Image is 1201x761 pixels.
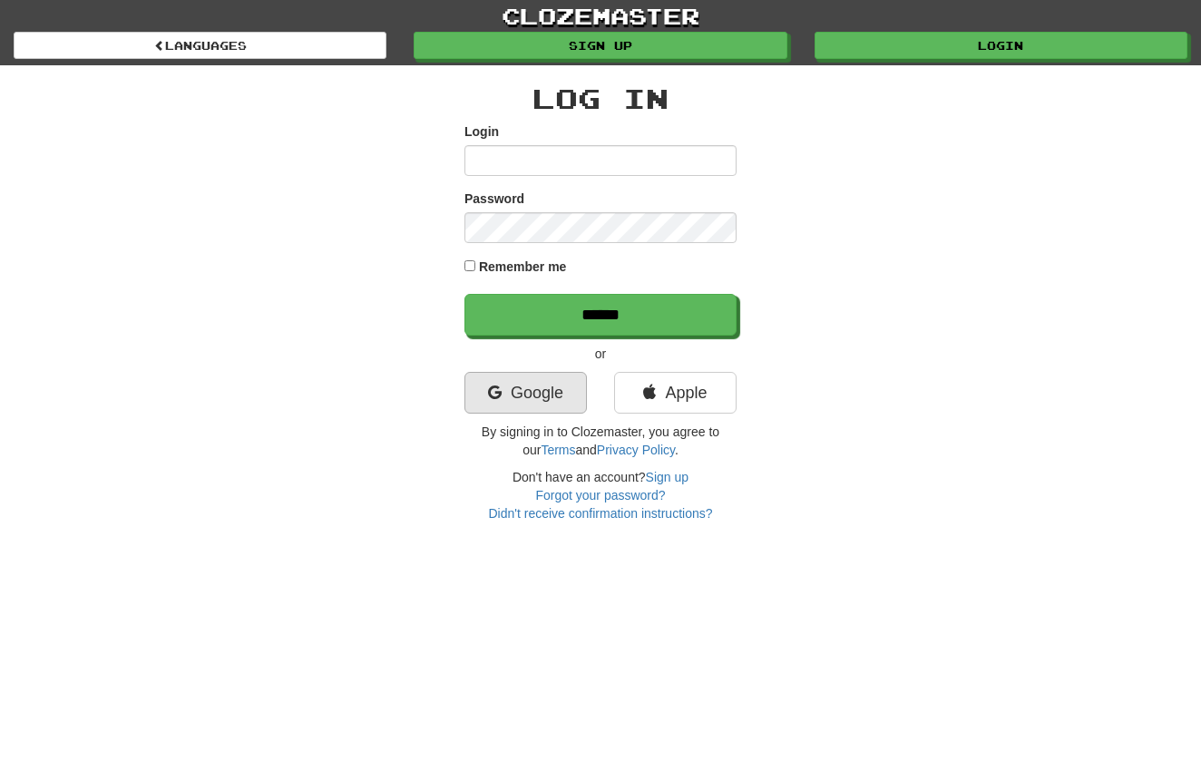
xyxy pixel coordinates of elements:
[646,470,688,484] a: Sign up
[414,32,786,59] a: Sign up
[464,122,499,141] label: Login
[464,423,737,459] p: By signing in to Clozemaster, you agree to our and .
[535,488,665,502] a: Forgot your password?
[464,468,737,522] div: Don't have an account?
[464,83,737,113] h2: Log In
[464,372,587,414] a: Google
[815,32,1187,59] a: Login
[488,506,712,521] a: Didn't receive confirmation instructions?
[464,190,524,208] label: Password
[464,345,737,363] p: or
[14,32,386,59] a: Languages
[541,443,575,457] a: Terms
[597,443,675,457] a: Privacy Policy
[614,372,737,414] a: Apple
[479,258,567,276] label: Remember me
